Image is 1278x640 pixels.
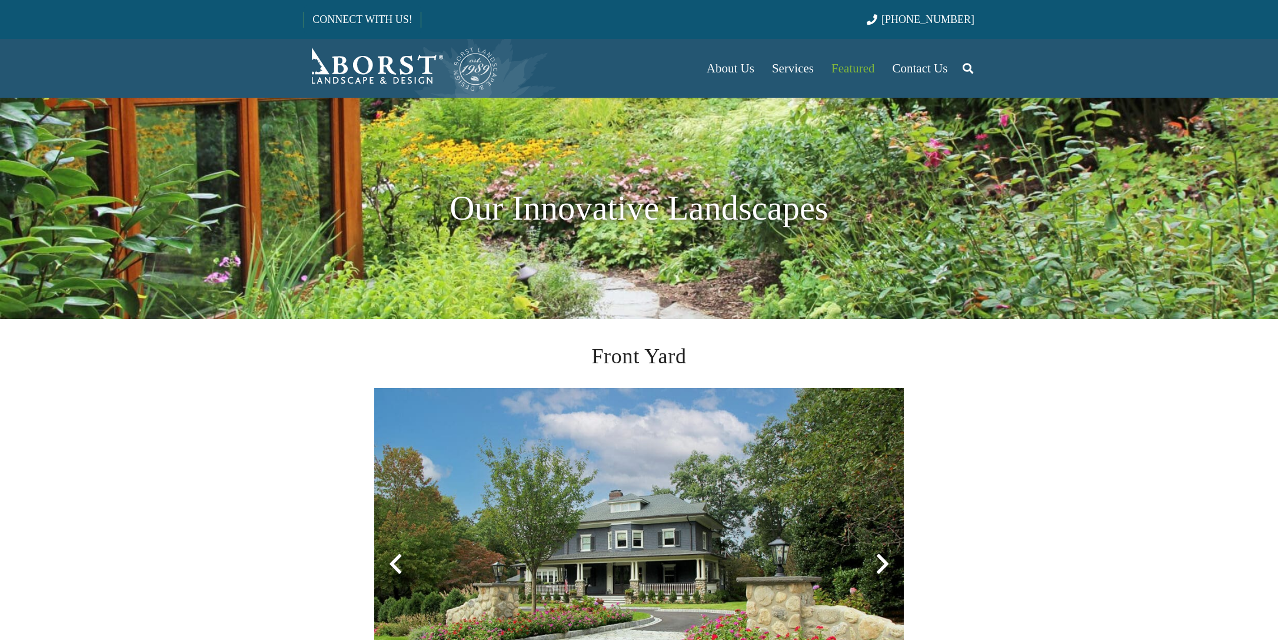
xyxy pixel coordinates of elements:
[304,183,974,234] h1: Our Innovative Landscapes
[823,39,883,98] a: Featured
[304,5,420,34] a: CONNECT WITH US!
[884,39,957,98] a: Contact Us
[831,61,874,75] span: Featured
[867,14,974,25] a: [PHONE_NUMBER]
[763,39,823,98] a: Services
[772,61,814,75] span: Services
[956,54,980,83] a: Search
[304,45,499,92] a: Borst-Logo
[374,340,904,372] h2: Front Yard
[707,61,754,75] span: About Us
[698,39,763,98] a: About Us
[893,61,948,75] span: Contact Us
[881,14,974,25] span: [PHONE_NUMBER]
